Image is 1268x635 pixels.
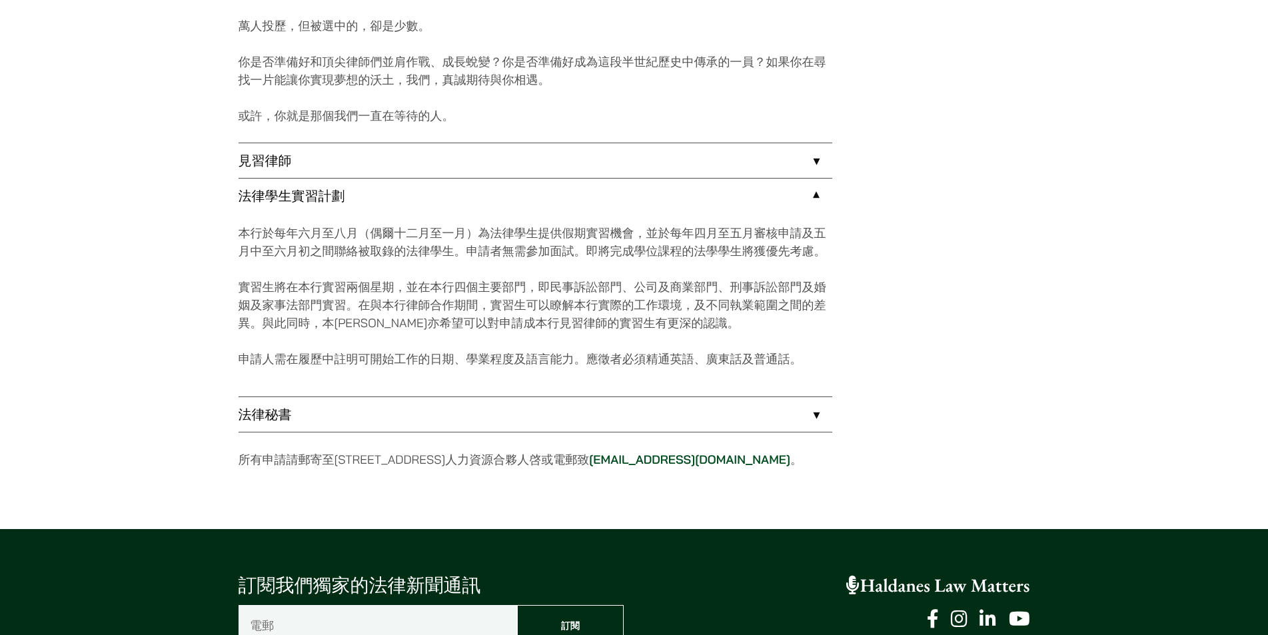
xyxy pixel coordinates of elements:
a: [EMAIL_ADDRESS][DOMAIN_NAME] [589,452,790,467]
p: 萬人投歷，但被選中的，卻是少數。 [239,17,832,35]
p: 你是否準備好和頂尖律師們並肩作戰、成長蛻變？你是否準備好成為這段半世紀歷史中傳承的一員？如果你在尋找一片能讓你實現夢想的沃土，我們，真誠期待與你相遇。 [239,53,832,89]
p: 本行於每年六月至八月（偶爾十二月至一月）為法律學生提供假期實習機會，並於每年四月至五月審核申請及五月中至六月初之間聯絡被取錄的法律學生。申請者無需參加面試。即將完成學位課程的法學學生將獲優先考慮。 [239,224,832,260]
div: 法律學生實習計劃 [239,213,832,396]
p: 訂閱我們獨家的法律新聞通訊 [239,572,624,600]
a: 見習律師 [239,143,832,178]
p: 實習生將在本行實習兩個星期，並在本行四個主要部門，即民事訴訟部門、公司及商業部門、刑事訴訟部門及婚姻及家事法部門實習。在與本行律師合作期間，實習生可以瞭解本行實際的工作環境，及不同執業範圍之間的... [239,278,832,332]
p: 或許，你就是那個我們一直在等待的人。 [239,107,832,125]
a: 法律學生實習計劃 [239,179,832,213]
a: Haldanes Law Matters [846,574,1030,598]
p: 申請人需在履歷中註明可開始工作的日期、學業程度及語言能力。應徵者必須精通英語、廣東話及普通話。 [239,350,832,368]
a: 法律秘書 [239,397,832,432]
p: 所有申請請郵寄至[STREET_ADDRESS]人力資源合夥人啓或電郵致 。 [239,450,832,468]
